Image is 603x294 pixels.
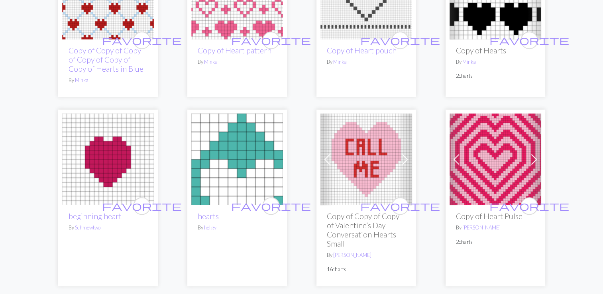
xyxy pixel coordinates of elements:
span: favorite [360,200,440,212]
button: favourite [262,197,280,215]
a: Minka [204,59,218,65]
i: favourite [102,198,182,214]
a: Minka [462,59,476,65]
p: By [69,224,147,231]
span: favorite [231,200,311,212]
a: Copy of Heart pattern [198,46,271,55]
a: hellgy [204,224,216,231]
p: By [456,58,535,66]
span: favorite [489,200,569,212]
a: Schmewtwo [75,224,100,231]
a: beginning heart [62,155,154,162]
a: Call Me Candy Heart [320,155,412,162]
button: favourite [133,31,151,49]
i: favourite [231,198,311,214]
p: 2 charts [456,72,535,80]
a: Minka [75,77,88,83]
a: hearts [198,212,219,221]
span: favorite [102,34,182,46]
img: beginning heart [62,114,154,205]
span: favorite [360,34,440,46]
p: By [69,76,147,84]
span: favorite [102,200,182,212]
p: By [327,251,406,259]
p: 16 charts [327,266,406,273]
button: favourite [262,31,280,49]
h2: Copy of Hearts [456,46,535,55]
button: favourite [521,197,538,215]
span: favorite [231,34,311,46]
i: favourite [360,198,440,214]
button: favourite [391,197,409,215]
i: favourite [360,32,440,48]
button: favourite [521,31,538,49]
a: Hearts [191,155,283,162]
p: By [456,224,535,231]
span: favorite [489,34,569,46]
i: favourite [489,198,569,214]
a: beginning heart [69,212,122,221]
p: By [198,224,277,231]
p: By [198,58,277,66]
h2: Copy of Heart Pulse [456,212,535,221]
button: favourite [391,31,409,49]
h2: Copy of Copy of Copy of Valentine’s Day Conversation Hearts Small [327,212,406,248]
img: Call Me Candy Heart [320,114,412,205]
a: [PERSON_NAME] [333,252,371,258]
img: Heart Pulse [450,114,541,205]
a: Minka [333,59,347,65]
a: [PERSON_NAME] [462,224,501,231]
p: By [327,58,406,66]
img: Hearts [191,114,283,205]
a: Copy of Copy of Copy of Copy of Copy of Copy of Hearts in Blue [69,46,143,73]
i: favourite [102,32,182,48]
a: Copy of Heart pouch [327,46,397,55]
a: Heart Pulse [450,155,541,162]
p: 2 charts [456,238,535,246]
button: favourite [133,197,151,215]
i: favourite [489,32,569,48]
i: favourite [231,32,311,48]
